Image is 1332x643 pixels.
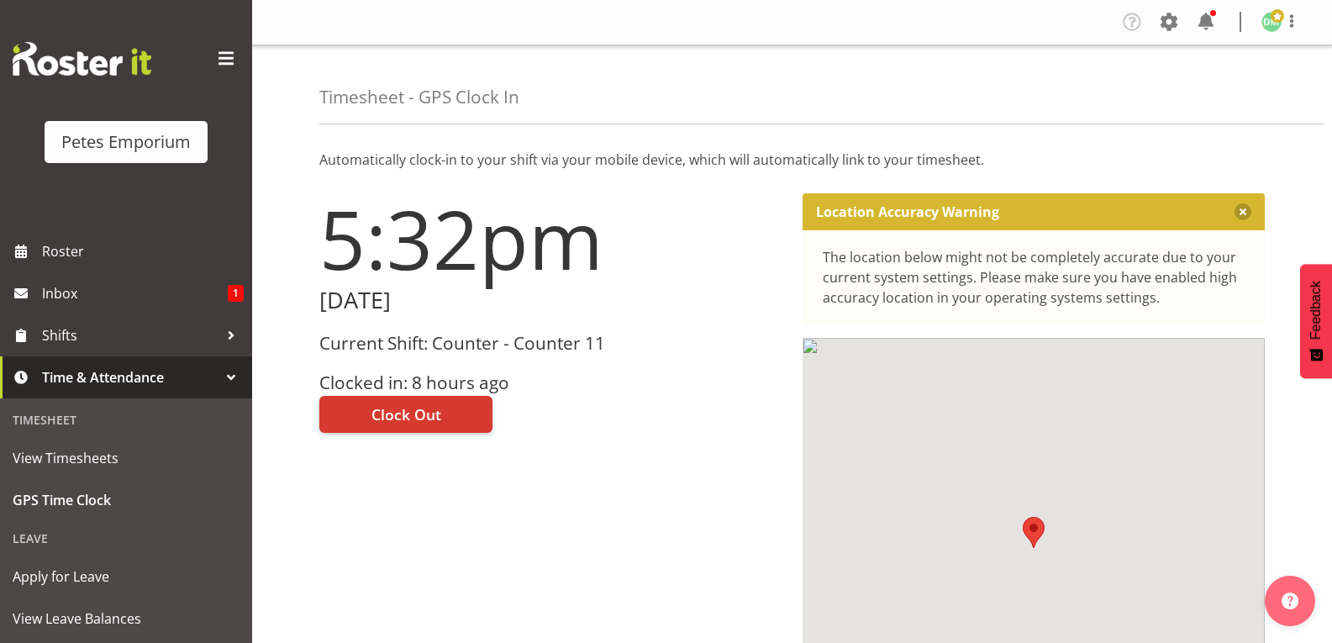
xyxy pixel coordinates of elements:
[228,285,244,302] span: 1
[319,373,782,393] h3: Clocked in: 8 hours ago
[1300,264,1332,378] button: Feedback - Show survey
[319,334,782,353] h3: Current Shift: Counter - Counter 11
[1308,281,1324,340] span: Feedback
[1282,593,1298,609] img: help-xxl-2.png
[4,479,248,521] a: GPS Time Clock
[13,606,240,631] span: View Leave Balances
[319,150,1265,170] p: Automatically clock-in to your shift via your mobile device, which will automatically link to you...
[13,488,240,513] span: GPS Time Clock
[4,437,248,479] a: View Timesheets
[319,193,782,284] h1: 5:32pm
[13,564,240,589] span: Apply for Leave
[4,403,248,437] div: Timesheet
[42,323,218,348] span: Shifts
[319,287,782,314] h2: [DATE]
[823,247,1245,308] div: The location below might not be completely accurate due to your current system settings. Please m...
[42,365,218,390] span: Time & Attendance
[4,521,248,556] div: Leave
[4,598,248,640] a: View Leave Balances
[319,87,519,107] h4: Timesheet - GPS Clock In
[13,42,151,76] img: Rosterit website logo
[816,203,999,220] p: Location Accuracy Warning
[42,281,228,306] span: Inbox
[1261,12,1282,32] img: david-mcauley697.jpg
[319,396,492,433] button: Clock Out
[42,239,244,264] span: Roster
[1235,203,1251,220] button: Close message
[61,129,191,155] div: Petes Emporium
[4,556,248,598] a: Apply for Leave
[13,445,240,471] span: View Timesheets
[371,403,441,425] span: Clock Out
